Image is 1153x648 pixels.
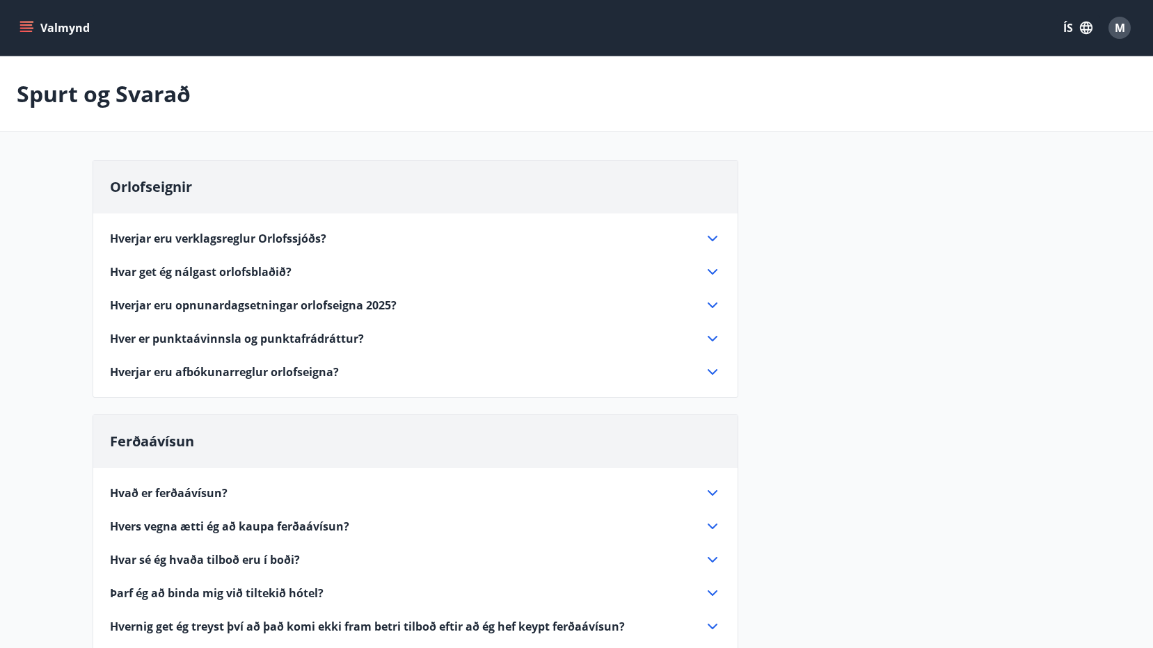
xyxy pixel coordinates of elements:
span: Orlofseignir [110,177,192,196]
span: Hvers vegna ætti ég að kaupa ferðaávísun? [110,519,349,534]
div: Hvers vegna ætti ég að kaupa ferðaávísun? [110,518,721,535]
div: Hverjar eru opnunardagsetningar orlofseigna 2025? [110,297,721,314]
button: M [1103,11,1136,44]
span: Hverjar eru opnunardagsetningar orlofseigna 2025? [110,298,397,313]
span: Hvar get ég nálgast orlofsblaðið? [110,264,292,280]
div: Hvað er ferðaávísun? [110,485,721,501]
div: Hverjar eru verklagsreglur Orlofssjóðs? [110,230,721,247]
span: Hvernig get ég treyst því að það komi ekki fram betri tilboð eftir að ég hef keypt ferðaávísun? [110,619,625,634]
span: Hvar sé ég hvaða tilboð eru í boði? [110,552,300,567]
span: Hverjar eru verklagsreglur Orlofssjóðs? [110,231,326,246]
div: Þarf ég að binda mig við tiltekið hótel? [110,585,721,601]
span: Hvað er ferðaávísun? [110,485,228,501]
p: Spurt og Svarað [17,79,191,109]
div: Hvar sé ég hvaða tilboð eru í boði? [110,551,721,568]
span: Ferðaávísun [110,432,194,451]
button: menu [17,15,95,40]
div: Hver er punktaávinnsla og punktafrádráttur? [110,330,721,347]
div: Hvernig get ég treyst því að það komi ekki fram betri tilboð eftir að ég hef keypt ferðaávísun? [110,618,721,635]
span: Hver er punktaávinnsla og punktafrádráttur? [110,331,364,346]
button: ÍS [1056,15,1100,40]
span: Hverjar eru afbókunarreglur orlofseigna? [110,364,339,380]
span: Þarf ég að binda mig við tiltekið hótel? [110,585,324,601]
div: Hvar get ég nálgast orlofsblaðið? [110,264,721,280]
div: Hverjar eru afbókunarreglur orlofseigna? [110,364,721,380]
span: M [1115,20,1125,35]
